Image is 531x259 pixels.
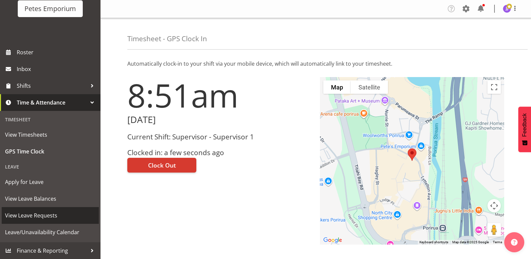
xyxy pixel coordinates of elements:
span: Roster [17,47,97,57]
a: View Leave Requests [2,207,99,224]
div: Leave [2,160,99,174]
img: help-xxl-2.png [511,239,518,246]
span: Shifts [17,81,87,91]
h1: 8:51am [127,77,312,113]
a: View Leave Balances [2,190,99,207]
div: Petes Emporium [24,4,76,14]
a: Leave/Unavailability Calendar [2,224,99,241]
h2: [DATE] [127,115,312,125]
a: View Timesheets [2,126,99,143]
span: Map data ©2025 Google [452,240,489,244]
h3: Clocked in: a few seconds ago [127,149,312,156]
button: Map camera controls [487,199,501,212]
span: View Leave Requests [5,210,95,220]
button: Toggle fullscreen view [487,80,501,94]
a: Terms (opens in new tab) [493,240,502,244]
button: Keyboard shortcuts [419,240,448,245]
span: Leave/Unavailability Calendar [5,227,95,237]
a: Open this area in Google Maps (opens a new window) [322,236,344,245]
span: Feedback [522,113,528,137]
button: Show street map [323,80,351,94]
span: Clock Out [148,161,176,170]
button: Drag Pegman onto the map to open Street View [487,223,501,237]
span: View Leave Balances [5,194,95,204]
span: View Timesheets [5,130,95,140]
span: Apply for Leave [5,177,95,187]
button: Feedback - Show survey [518,107,531,152]
span: Finance & Reporting [17,246,87,256]
p: Automatically clock-in to your shift via your mobile device, which will automatically link to you... [127,60,504,68]
button: Clock Out [127,158,196,173]
span: Inbox [17,64,97,74]
img: janelle-jonkers702.jpg [503,5,511,13]
h3: Current Shift: Supervisor - Supervisor 1 [127,133,312,141]
img: Google [322,236,344,245]
div: Timesheet [2,113,99,126]
span: Time & Attendance [17,98,87,108]
a: GPS Time Clock [2,143,99,160]
button: Show satellite imagery [351,80,388,94]
span: GPS Time Clock [5,146,95,156]
a: Apply for Leave [2,174,99,190]
h4: Timesheet - GPS Clock In [127,35,207,43]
